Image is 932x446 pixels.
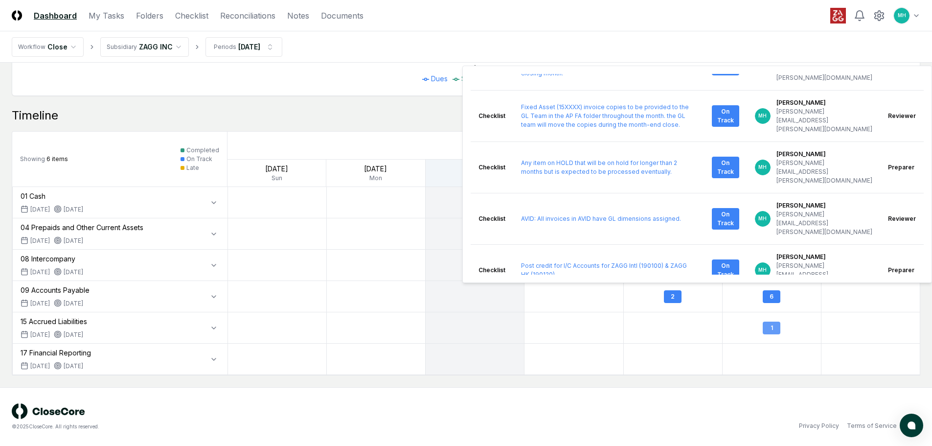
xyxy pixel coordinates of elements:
a: Dashboard [34,10,77,22]
div: 09 Accounts Payable [21,285,90,295]
div: © 2025 CloseCore. All rights reserved. [12,423,466,430]
a: Terms of Service [847,422,897,430]
span: Dues [431,74,448,83]
div: [DATE] [227,164,326,174]
div: [DATE] [54,362,83,371]
div: 17 Financial Reporting [21,348,91,358]
div: 08 Intercompany [21,254,83,264]
div: Timeline [12,108,920,123]
img: ZAGG logo [830,8,846,23]
a: Folders [136,10,163,22]
nav: breadcrumb [12,37,282,57]
div: [DATE] [54,236,83,245]
div: [DATE] [426,164,524,174]
a: Notes [287,10,309,22]
a: Checklist [175,10,208,22]
div: On Track [712,208,739,230]
a: Documents [321,10,364,22]
div: 6 [763,290,780,303]
div: [DATE] [326,164,425,174]
div: 2 [664,290,682,303]
a: Privacy Policy [799,422,839,430]
div: [DATE] [54,330,83,339]
div: Mon [326,174,425,183]
button: Periods[DATE] [205,37,282,57]
span: [DATE] [30,236,50,245]
span: [DATE] [30,299,50,308]
button: atlas-launcher [900,414,923,437]
div: [DATE] [54,268,83,277]
img: Logo [12,10,22,21]
div: Sun [227,174,326,183]
span: MH [758,266,767,274]
div: Late [186,164,199,172]
div: Workflow [18,43,45,51]
div: On Track [712,259,739,281]
div: [DATE] [54,205,83,214]
span: [DATE] [30,362,50,371]
div: Completed [186,146,219,155]
td: reviewer [880,193,924,244]
a: Post credit for I/C Accounts for ZAGG Intl (190100) & ZAGG HK (190120). [521,262,687,278]
td: Checklist [471,193,513,244]
td: preparer [880,141,924,193]
div: [DATE] [54,299,83,308]
div: Periods [214,43,236,51]
div: 1 [763,322,780,334]
div: [PERSON_NAME] [776,253,872,261]
span: MH [898,12,906,19]
div: 15 Accrued Liabilities [21,316,87,327]
span: Sign-offs [461,74,491,83]
span: [DATE] [30,268,50,277]
td: Checklist [471,244,513,296]
div: Tue [426,174,524,183]
span: [DATE] [30,205,50,214]
span: [DATE] [30,330,50,339]
div: Subsidiary [107,43,137,51]
a: Reconciliations [220,10,275,22]
img: logo [12,403,85,419]
td: Checklist [471,141,513,193]
div: [PERSON_NAME][EMAIL_ADDRESS][PERSON_NAME][DOMAIN_NAME] [776,210,872,236]
div: [DATE] [238,42,260,52]
span: Showing [20,155,45,163]
a: My Tasks [89,10,124,22]
div: On Track [186,155,212,164]
div: 01 Cash [21,191,83,201]
div: 6 items [20,155,68,164]
div: 04 Prepaids and Other Current Assets [21,222,143,233]
span: MH [758,215,767,222]
div: [PERSON_NAME][EMAIL_ADDRESS][PERSON_NAME][DOMAIN_NAME] [776,261,872,288]
div: [PERSON_NAME] [776,201,872,210]
td: preparer [880,244,924,296]
a: AVID: All invoices in AVID have GL dimensions assigned. [521,215,681,222]
tspan: -1 [471,64,476,72]
button: MH [893,7,910,24]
